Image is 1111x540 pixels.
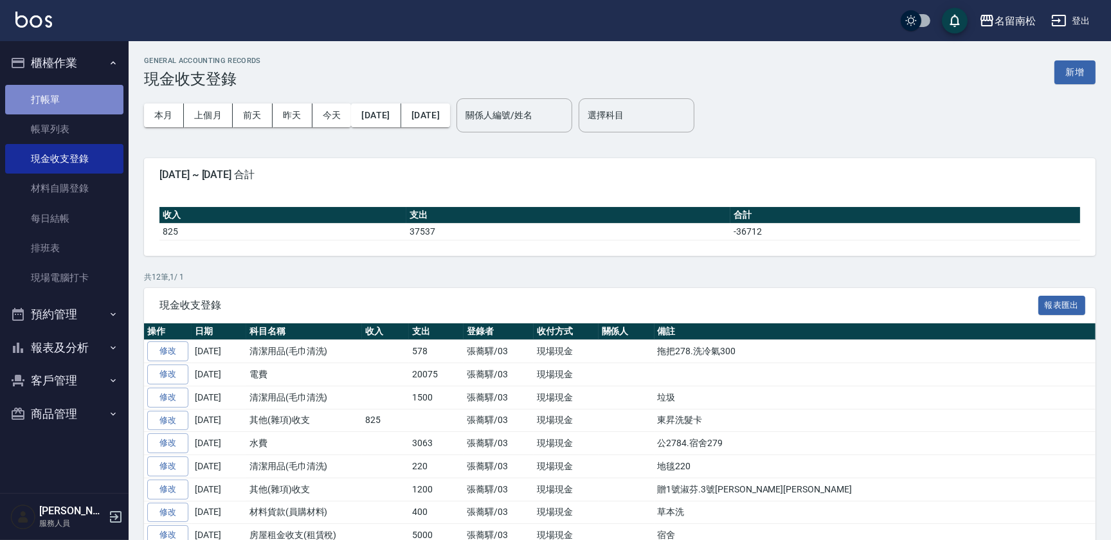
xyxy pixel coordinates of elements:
[246,386,362,409] td: 清潔用品(毛巾清洗)
[147,503,188,523] a: 修改
[409,478,464,501] td: 1200
[10,504,36,530] img: Person
[5,298,123,331] button: 預約管理
[534,386,599,409] td: 現場現金
[655,386,1096,409] td: 垃圾
[144,271,1096,283] p: 共 12 筆, 1 / 1
[159,207,406,224] th: 收入
[15,12,52,28] img: Logo
[246,340,362,363] td: 清潔用品(毛巾清洗)
[409,386,464,409] td: 1500
[147,388,188,408] a: 修改
[351,104,401,127] button: [DATE]
[655,478,1096,501] td: 贈1號淑芬.3號[PERSON_NAME][PERSON_NAME]
[192,386,246,409] td: [DATE]
[655,501,1096,524] td: 草本洗
[534,455,599,478] td: 現場現金
[655,409,1096,432] td: 東昇洗髮卡
[159,299,1038,312] span: 現金收支登錄
[974,8,1041,34] button: 名留南松
[409,340,464,363] td: 578
[409,363,464,386] td: 20075
[464,340,534,363] td: 張蕎驛/03
[409,432,464,455] td: 3063
[534,501,599,524] td: 現場現金
[5,114,123,144] a: 帳單列表
[5,263,123,292] a: 現場電腦打卡
[942,8,968,33] button: save
[1038,298,1086,310] a: 報表匯出
[655,432,1096,455] td: 公2784.宿舍279
[192,501,246,524] td: [DATE]
[534,478,599,501] td: 現場現金
[273,104,312,127] button: 昨天
[1054,60,1096,84] button: 新增
[534,432,599,455] td: 現場現金
[192,323,246,340] th: 日期
[192,363,246,386] td: [DATE]
[5,204,123,233] a: 每日結帳
[534,409,599,432] td: 現場現金
[147,456,188,476] a: 修改
[362,409,409,432] td: 825
[246,432,362,455] td: 水費
[192,340,246,363] td: [DATE]
[409,501,464,524] td: 400
[5,174,123,203] a: 材料自購登錄
[406,207,730,224] th: 支出
[5,144,123,174] a: 現金收支登錄
[655,455,1096,478] td: 地毯220
[147,480,188,500] a: 修改
[464,409,534,432] td: 張蕎驛/03
[5,46,123,80] button: 櫃檯作業
[144,323,192,340] th: 操作
[192,455,246,478] td: [DATE]
[1054,66,1096,78] a: 新增
[655,323,1096,340] th: 備註
[464,386,534,409] td: 張蕎驛/03
[1046,9,1096,33] button: 登出
[534,363,599,386] td: 現場現金
[159,223,406,240] td: 825
[534,323,599,340] th: 收付方式
[362,323,409,340] th: 收入
[409,455,464,478] td: 220
[534,340,599,363] td: 現場現金
[144,70,261,88] h3: 現金收支登錄
[464,323,534,340] th: 登錄者
[5,364,123,397] button: 客戶管理
[144,57,261,65] h2: GENERAL ACCOUNTING RECORDS
[192,432,246,455] td: [DATE]
[147,364,188,384] a: 修改
[406,223,730,240] td: 37537
[401,104,450,127] button: [DATE]
[409,323,464,340] th: 支出
[464,455,534,478] td: 張蕎驛/03
[5,397,123,431] button: 商品管理
[5,331,123,364] button: 報表及分析
[147,341,188,361] a: 修改
[464,478,534,501] td: 張蕎驛/03
[39,505,105,517] h5: [PERSON_NAME]
[599,323,655,340] th: 關係人
[730,223,1080,240] td: -36712
[147,411,188,431] a: 修改
[5,85,123,114] a: 打帳單
[144,104,184,127] button: 本月
[464,501,534,524] td: 張蕎驛/03
[192,409,246,432] td: [DATE]
[39,517,105,529] p: 服務人員
[464,363,534,386] td: 張蕎驛/03
[147,433,188,453] a: 修改
[655,340,1096,363] td: 拖把278.洗冷氣300
[192,478,246,501] td: [DATE]
[233,104,273,127] button: 前天
[184,104,233,127] button: 上個月
[312,104,352,127] button: 今天
[730,207,1080,224] th: 合計
[246,409,362,432] td: 其他(雜項)收支
[246,455,362,478] td: 清潔用品(毛巾清洗)
[464,432,534,455] td: 張蕎驛/03
[246,478,362,501] td: 其他(雜項)收支
[1038,296,1086,316] button: 報表匯出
